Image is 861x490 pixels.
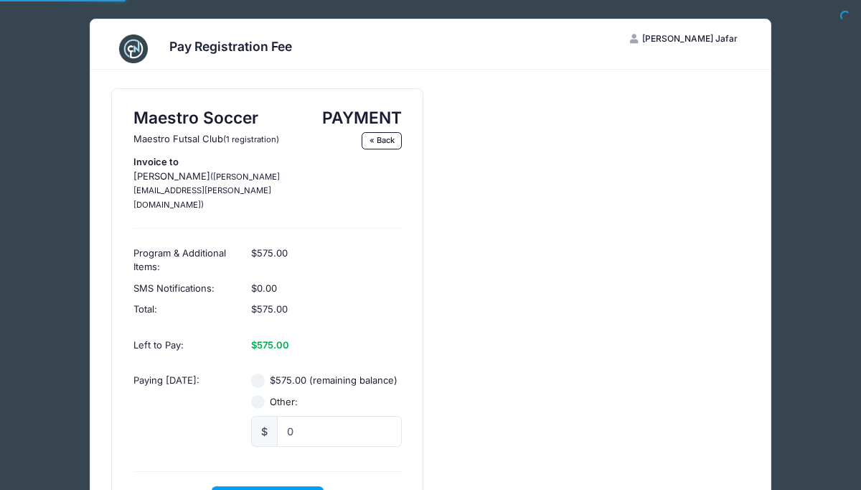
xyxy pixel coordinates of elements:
[126,363,244,457] div: Paying [DATE]:
[133,155,308,211] p: [PERSON_NAME]
[126,299,244,328] div: Total:
[133,132,308,147] p: Maestro Futsal Club
[642,33,738,44] span: [PERSON_NAME] Jafar
[362,132,402,149] a: « Back
[126,328,244,364] div: Left to Pay:
[251,416,278,447] div: $
[133,172,280,210] small: ([PERSON_NAME][EMAIL_ADDRESS][PERSON_NAME][DOMAIN_NAME])
[270,374,397,388] label: $575.00 (remaining balance)
[119,34,148,63] img: CampNetwork
[270,395,298,410] label: Other:
[244,299,409,328] div: $575.00
[251,339,289,351] strong: $575.00
[321,108,402,127] h1: PAYMENT
[244,278,409,300] div: $0.00
[223,134,279,144] small: (1 registration)
[244,236,409,278] div: $575.00
[133,108,258,127] b: Maestro Soccer
[126,278,244,300] div: SMS Notifications:
[618,27,750,51] button: [PERSON_NAME] Jafar
[169,39,292,54] h3: Pay Registration Fee
[133,156,179,167] strong: Invoice to
[126,236,244,278] div: Program & Additional Items:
